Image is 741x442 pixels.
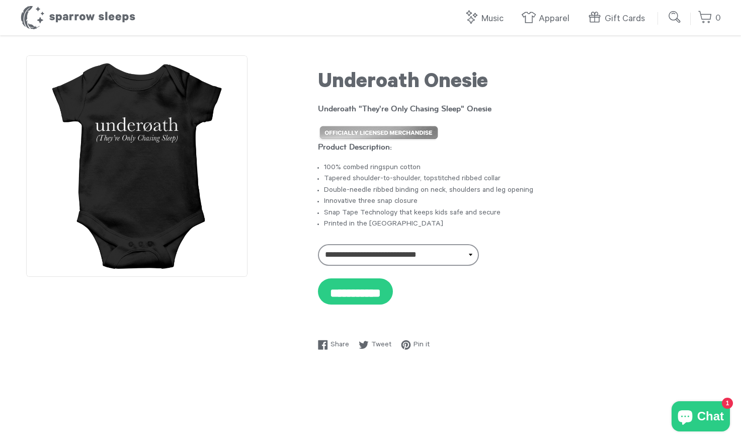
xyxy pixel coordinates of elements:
[371,340,391,351] span: Tweet
[587,8,650,30] a: Gift Cards
[414,340,430,351] span: Pin it
[698,8,721,29] a: 0
[669,401,733,434] inbox-online-store-chat: Shopify online store chat
[665,7,685,27] input: Submit
[324,163,715,174] li: 100% combed ringspun cotton
[521,8,574,30] a: Apparel
[318,71,715,96] h1: Underoath Onesie
[324,196,715,207] li: Innovative three snap closure
[464,8,509,30] a: Music
[324,208,715,219] li: Snap Tape Technology that keeps kids safe and secure
[318,104,491,113] strong: Underoath "They're Only Chasing Sleep" Onesie
[324,185,715,196] li: Double-needle ribbed binding on neck, shoulders and leg opening
[324,219,715,230] li: Printed in the [GEOGRAPHIC_DATA]
[26,55,248,277] img: Underoath Onesie
[324,174,715,185] li: Tapered shoulder-to-shoulder, topstitched ribbed collar
[20,5,136,30] h1: Sparrow Sleeps
[331,340,349,351] span: Share
[318,142,392,151] strong: Product Description:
